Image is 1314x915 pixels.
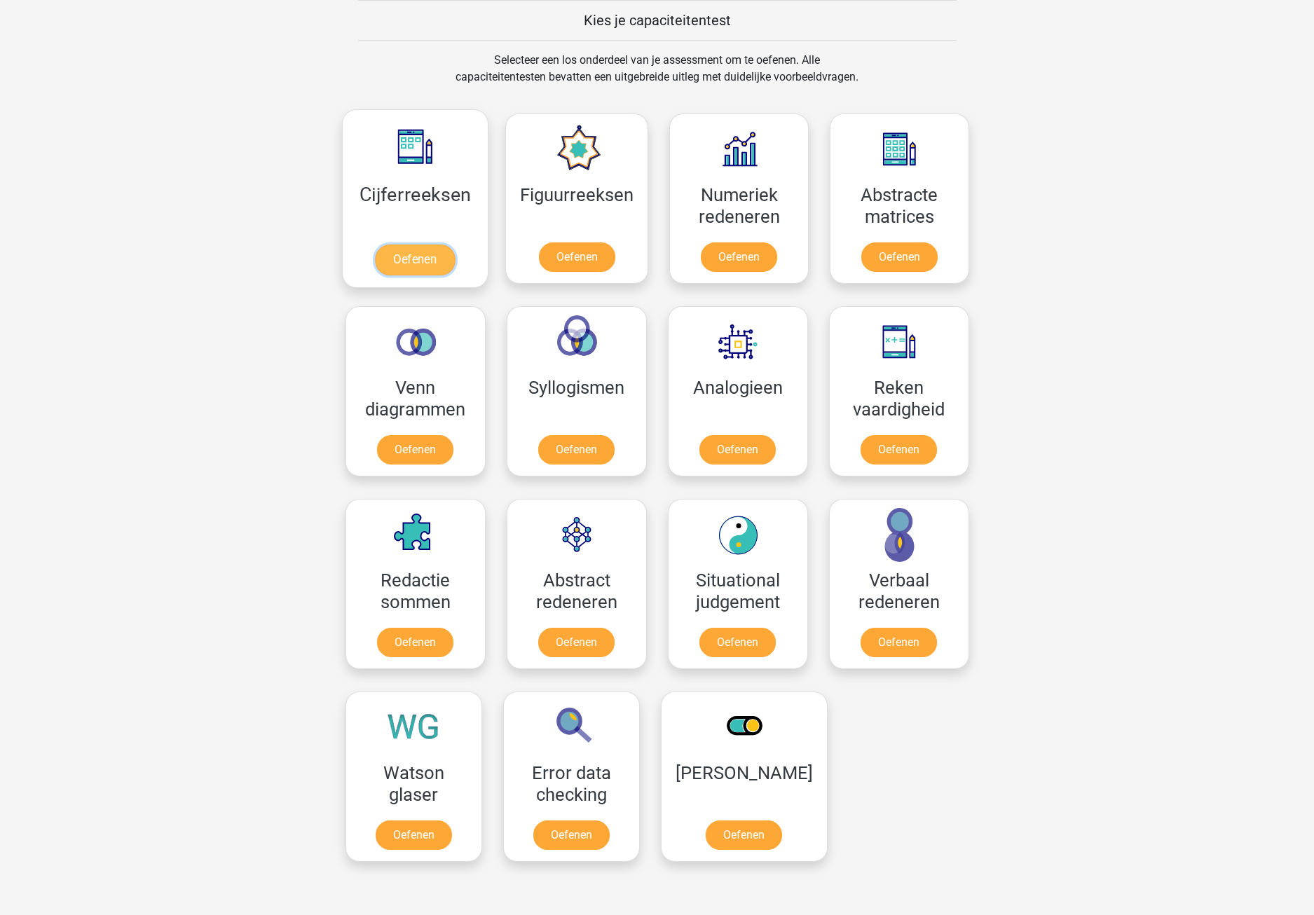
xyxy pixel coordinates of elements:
[538,628,615,657] a: Oefenen
[442,52,872,102] div: Selecteer een los onderdeel van je assessment om te oefenen. Alle capaciteitentesten bevatten een...
[377,628,453,657] a: Oefenen
[533,820,610,850] a: Oefenen
[376,820,452,850] a: Oefenen
[861,435,937,465] a: Oefenen
[539,242,615,272] a: Oefenen
[861,242,938,272] a: Oefenen
[699,435,776,465] a: Oefenen
[701,242,777,272] a: Oefenen
[375,245,455,275] a: Oefenen
[358,12,957,29] h5: Kies je capaciteitentest
[538,435,615,465] a: Oefenen
[377,435,453,465] a: Oefenen
[706,820,782,850] a: Oefenen
[861,628,937,657] a: Oefenen
[699,628,776,657] a: Oefenen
